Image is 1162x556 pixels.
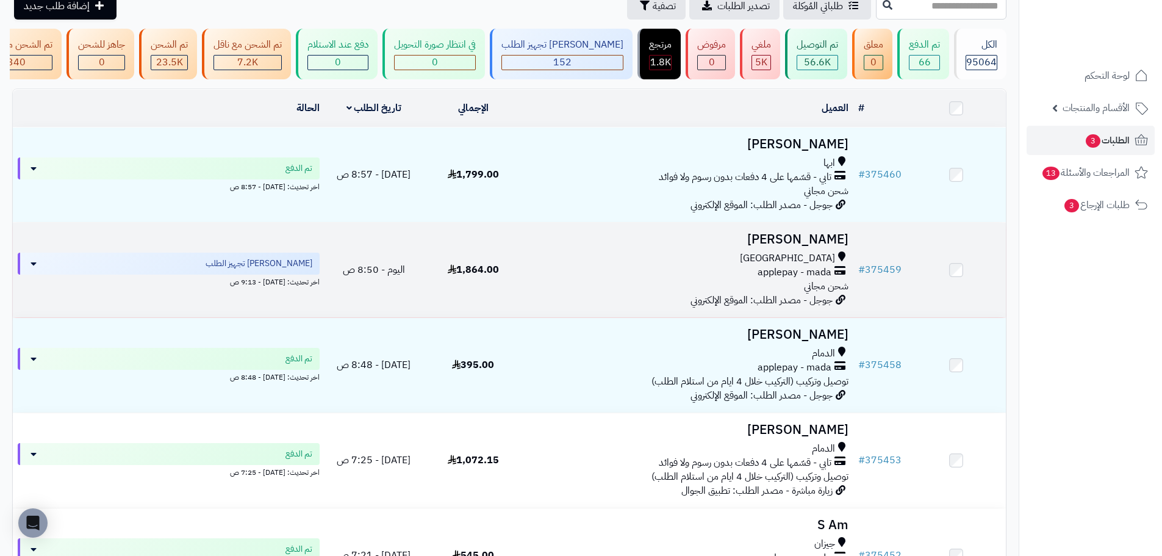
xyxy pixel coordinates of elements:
div: معلق [864,38,883,52]
span: زيارة مباشرة - مصدر الطلب: تطبيق الجوال [681,483,833,498]
span: 0 [335,55,341,70]
a: دفع عند الاستلام 0 [293,29,380,79]
div: مرتجع [649,38,672,52]
div: تم التوصيل [797,38,838,52]
div: في انتظار صورة التحويل [394,38,476,52]
span: توصيل وتركيب (التركيب خلال 4 ايام من استلام الطلب) [651,374,848,389]
div: 152 [502,56,623,70]
span: # [858,262,865,277]
a: الحالة [296,101,320,115]
a: تم التوصيل 56.6K [783,29,850,79]
span: الدمام [812,442,835,456]
h3: [PERSON_NAME] [528,423,848,437]
a: تم الدفع 66 [895,29,952,79]
h3: [PERSON_NAME] [528,137,848,151]
a: لوحة التحكم [1027,61,1155,90]
span: المراجعات والأسئلة [1041,164,1130,181]
div: 1812 [650,56,671,70]
span: [DATE] - 8:57 ص [337,167,411,182]
span: # [858,453,865,468]
span: تابي - قسّمها على 4 دفعات بدون رسوم ولا فوائد [659,170,831,184]
span: [GEOGRAPHIC_DATA] [740,251,835,265]
span: 66 [919,55,931,70]
span: applepay - mada [758,361,831,375]
div: 66 [909,56,939,70]
span: 3 [1086,134,1101,148]
span: 0 [432,55,438,70]
span: 340 [7,55,26,70]
a: الطلبات3 [1027,126,1155,155]
span: [DATE] - 7:25 ص [337,453,411,468]
a: #375460 [858,167,902,182]
span: شحن مجاني [804,279,848,294]
span: # [858,358,865,372]
div: 0 [698,56,725,70]
a: تم الشحن 23.5K [137,29,199,79]
span: لوحة التحكم [1085,67,1130,84]
span: 1,864.00 [448,262,499,277]
a: # [858,101,864,115]
span: توصيل وتركيب (التركيب خلال 4 ايام من استلام الطلب) [651,469,848,484]
div: Open Intercom Messenger [18,508,48,538]
a: معلق 0 [850,29,895,79]
span: 1,799.00 [448,167,499,182]
span: applepay - mada [758,265,831,280]
span: 0 [709,55,715,70]
span: الدمام [812,347,835,361]
span: 3 [1064,199,1080,213]
span: 1,072.15 [448,453,499,468]
div: 0 [395,56,475,70]
div: تم الشحن [151,38,188,52]
span: 56.6K [804,55,831,70]
div: اخر تحديث: [DATE] - 7:25 ص [18,465,320,478]
span: 5K [755,55,767,70]
div: 0 [864,56,883,70]
span: # [858,167,865,182]
span: طلبات الإرجاع [1063,197,1130,214]
span: 152 [553,55,572,70]
a: مرفوض 0 [683,29,737,79]
a: [PERSON_NAME] تجهيز الطلب 152 [487,29,635,79]
a: جاهز للشحن 0 [64,29,137,79]
span: 95064 [966,55,997,70]
span: 1.8K [650,55,671,70]
div: ملغي [751,38,771,52]
span: الأقسام والمنتجات [1063,99,1130,117]
a: الكل95064 [952,29,1009,79]
span: جوجل - مصدر الطلب: الموقع الإلكتروني [690,293,833,308]
div: اخر تحديث: [DATE] - 8:57 ص [18,179,320,192]
span: تم الدفع [285,162,312,175]
span: جوجل - مصدر الطلب: الموقع الإلكتروني [690,388,833,403]
a: تم الشحن مع ناقل 7.2K [199,29,293,79]
span: تم الدفع [285,448,312,460]
span: تم الدفع [285,353,312,365]
div: تم الدفع [909,38,940,52]
div: تم الشحن مع ناقل [213,38,282,52]
div: 0 [79,56,124,70]
div: اخر تحديث: [DATE] - 8:48 ص [18,370,320,383]
span: تم الدفع [285,543,312,555]
span: اليوم - 8:50 ص [343,262,405,277]
div: دفع عند الاستلام [307,38,368,52]
div: 23479 [151,56,187,70]
div: جاهز للشحن [78,38,125,52]
a: ملغي 5K [737,29,783,79]
span: 23.5K [156,55,183,70]
span: 0 [870,55,877,70]
span: جوجل - مصدر الطلب: الموقع الإلكتروني [690,198,833,212]
span: 395.00 [452,358,494,372]
div: 7223 [214,56,281,70]
h3: [PERSON_NAME] [528,328,848,342]
a: #375458 [858,358,902,372]
div: 56628 [797,56,837,70]
h3: S Am [528,518,848,532]
a: في انتظار صورة التحويل 0 [380,29,487,79]
div: مرفوض [697,38,726,52]
span: 7.2K [237,55,258,70]
a: مرتجع 1.8K [635,29,683,79]
span: جيزان [814,537,835,551]
div: 0 [308,56,368,70]
span: الطلبات [1085,132,1130,149]
div: الكل [966,38,997,52]
h3: [PERSON_NAME] [528,233,848,247]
